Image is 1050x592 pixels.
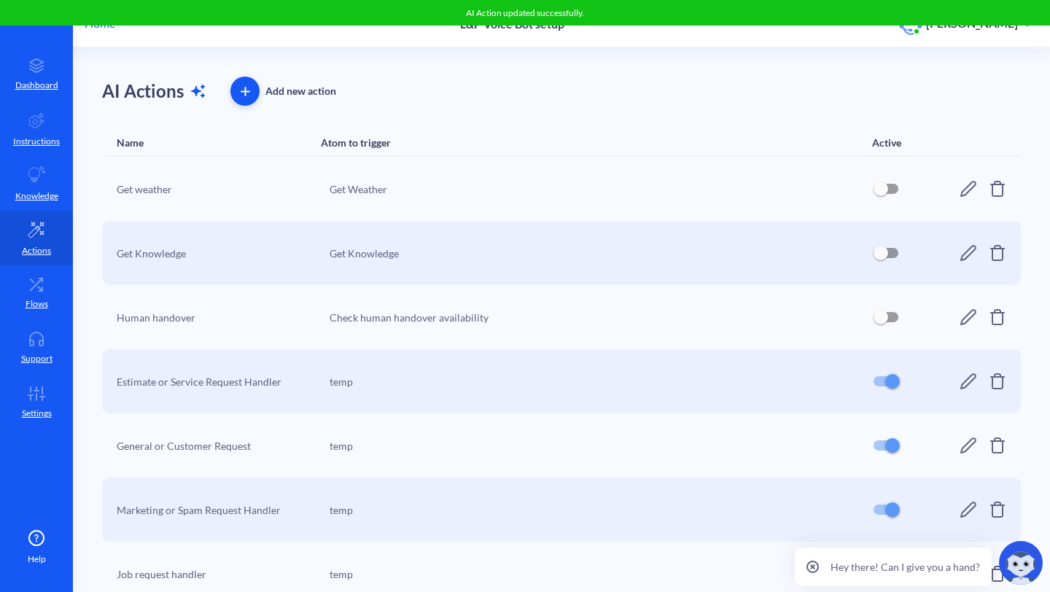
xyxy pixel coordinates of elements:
span: AI Action updated successfully. [466,7,584,18]
div: Marketing or Spam Request Handler [117,502,321,518]
p: Hey there! Can I give you a hand? [831,559,980,575]
div: temp [330,438,855,453]
div: Active [872,136,901,149]
p: Support [21,352,52,365]
div: Add new action [265,82,336,100]
div: Get Knowledge [117,246,321,261]
p: Instructions [13,135,60,148]
div: temp [330,374,855,389]
img: copilot-icon.svg [999,541,1043,585]
div: temp [330,502,855,518]
div: Atom to trigger [321,136,391,149]
div: Job request handler [117,566,321,582]
div: Get weather [117,182,321,197]
div: Check human handover availability [330,310,855,325]
p: Actions [22,244,51,257]
div: Human handover [117,310,321,325]
span: Help [28,553,46,566]
p: Settings [22,407,52,420]
h1: AI Actions [102,77,207,106]
div: Get Knowledge [330,246,855,261]
div: temp [330,566,855,582]
p: Knowledge [15,190,58,203]
div: Get Weather [330,182,855,197]
p: Flows [26,297,48,311]
div: Name [117,136,144,149]
div: Estimate or Service Request Handler [117,374,321,389]
div: General or Customer Request [117,438,321,453]
p: Dashboard [15,79,58,92]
